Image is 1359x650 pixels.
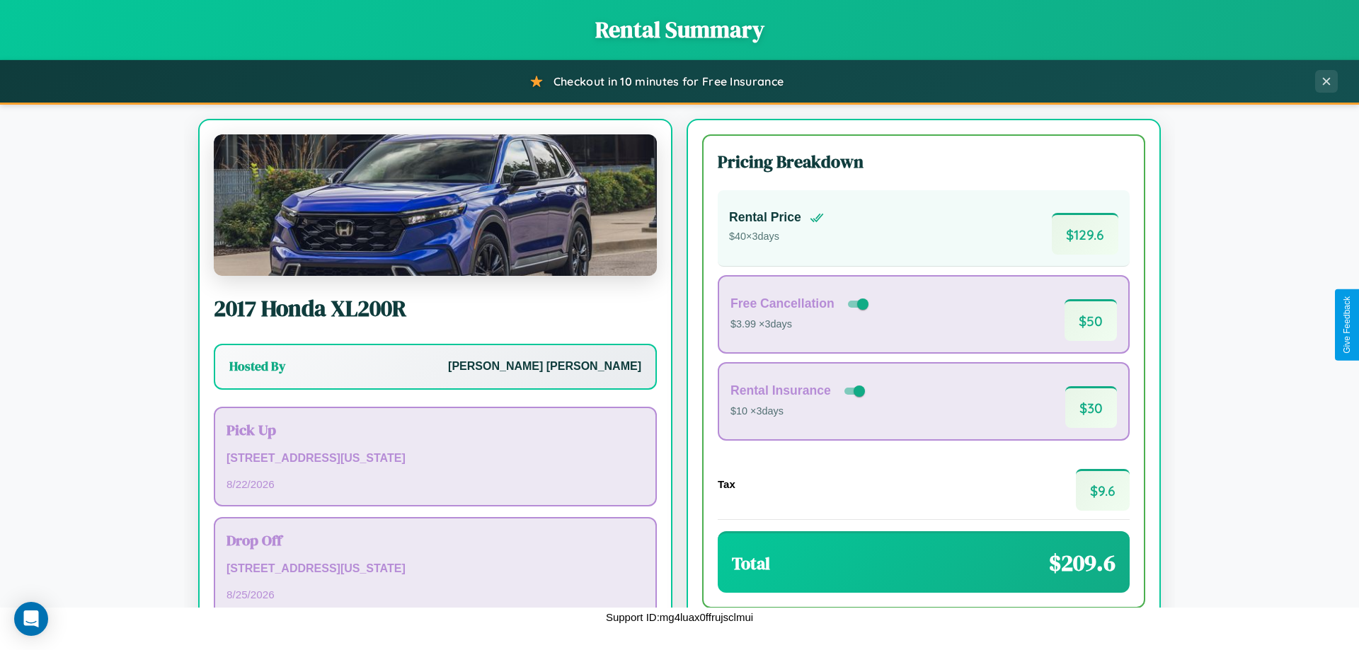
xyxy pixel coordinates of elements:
div: Give Feedback [1342,296,1352,354]
h4: Free Cancellation [730,296,835,311]
h4: Tax [718,478,735,490]
span: $ 30 [1065,386,1117,428]
p: [STREET_ADDRESS][US_STATE] [226,448,644,469]
h4: Rental Price [729,210,801,225]
p: $ 40 × 3 days [729,228,824,246]
h2: 2017 Honda XL200R [214,293,657,324]
h1: Rental Summary [14,14,1345,45]
h3: Total [732,552,770,575]
span: $ 129.6 [1052,213,1118,255]
span: Checkout in 10 minutes for Free Insurance [554,74,784,88]
h3: Hosted By [229,358,285,375]
p: [STREET_ADDRESS][US_STATE] [226,559,644,579]
p: 8 / 25 / 2026 [226,585,644,604]
span: $ 9.6 [1076,469,1130,511]
h3: Drop Off [226,530,644,550]
p: Support ID: mg4luax0ffrujsclmui [606,608,753,627]
p: $3.99 × 3 days [730,315,871,334]
p: $10 × 3 days [730,402,868,421]
h3: Pricing Breakdown [718,150,1130,173]
p: [PERSON_NAME] [PERSON_NAME] [448,356,641,377]
p: 8 / 22 / 2026 [226,475,644,494]
span: $ 50 [1065,299,1117,341]
span: $ 209.6 [1049,547,1116,579]
h4: Rental Insurance [730,383,831,398]
h3: Pick Up [226,419,644,440]
img: Honda XL200R [214,134,657,276]
div: Open Intercom Messenger [14,602,48,636]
